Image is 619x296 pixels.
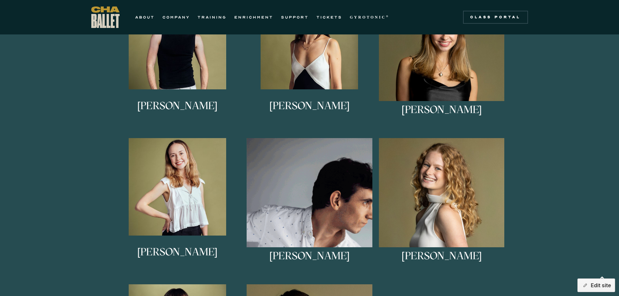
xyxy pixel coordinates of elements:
[402,251,482,272] h3: [PERSON_NAME]
[198,13,226,21] a: TRAINING
[350,13,390,21] a: GYROTONIC®
[135,13,155,21] a: ABOUT
[467,15,524,20] div: Class Portal
[137,100,217,122] h3: [PERSON_NAME]
[269,100,350,122] h3: [PERSON_NAME]
[137,247,217,268] h3: [PERSON_NAME]
[91,6,120,28] a: home
[281,13,309,21] a: SUPPORT
[386,15,390,18] sup: ®
[379,138,505,275] a: [PERSON_NAME]
[577,278,615,292] button: Edit site
[316,13,342,21] a: TICKETS
[402,104,482,126] h3: [PERSON_NAME]
[234,13,273,21] a: ENRICHMENT
[247,138,372,275] a: [PERSON_NAME]
[269,251,350,272] h3: [PERSON_NAME]
[115,138,240,275] a: [PERSON_NAME]
[463,11,528,24] a: Class Portal
[350,15,386,19] strong: GYROTONIC
[162,13,190,21] a: COMPANY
